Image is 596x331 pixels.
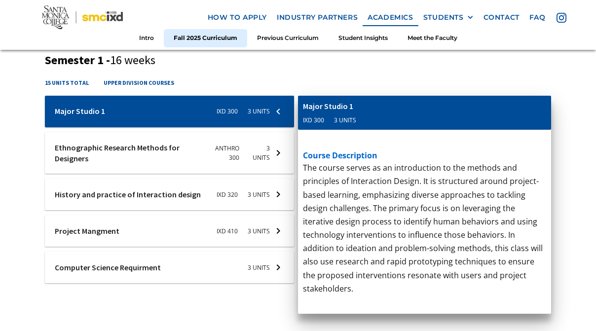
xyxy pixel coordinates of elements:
[129,29,164,47] a: Intro
[423,13,464,21] div: STUDENTS
[45,53,552,68] h3: Semester 1 -
[398,29,467,47] a: Meet the Faculty
[524,8,551,26] a: faq
[329,29,398,47] a: Student Insights
[557,13,566,23] img: icon - instagram
[164,29,247,47] a: Fall 2025 Curriculum
[110,52,155,68] span: 16 weeks
[247,29,329,47] a: Previous Curriculum
[272,8,363,26] a: industry partners
[104,78,174,87] h4: upper division courses
[479,8,524,26] a: contact
[203,8,272,26] a: how to apply
[45,78,89,87] h4: 15 units total
[42,5,123,29] img: Santa Monica College - SMC IxD logo
[363,8,418,26] a: Academics
[423,13,474,21] div: STUDENTS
